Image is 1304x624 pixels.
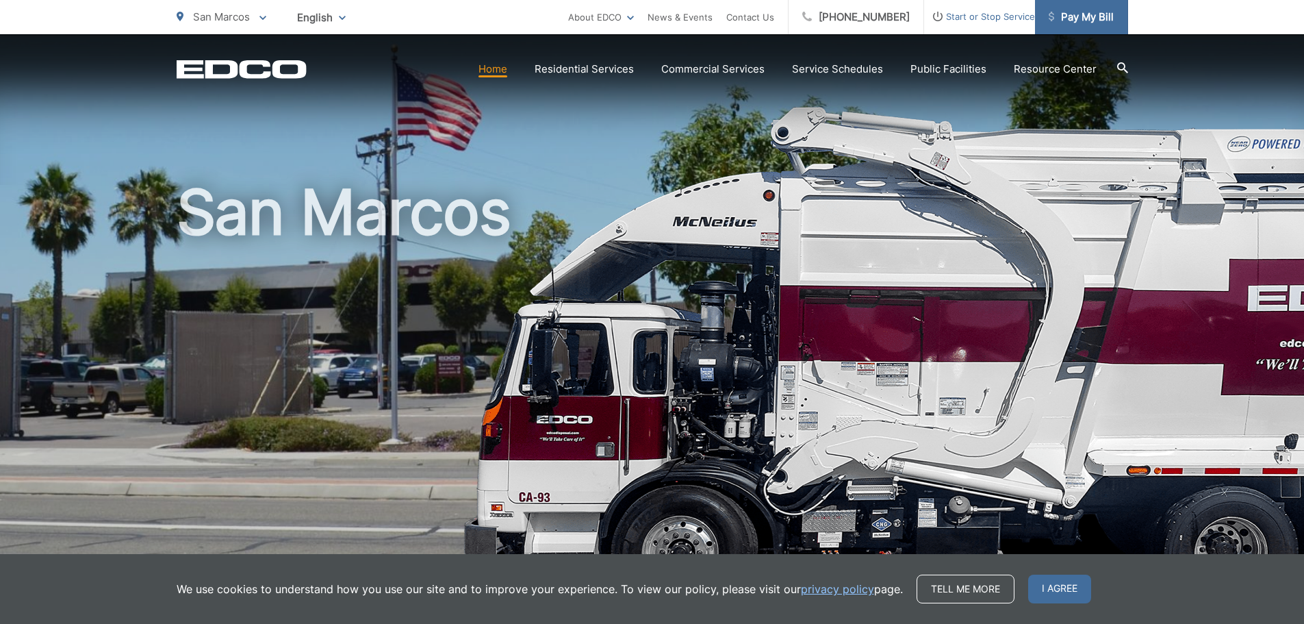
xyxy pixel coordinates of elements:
a: Service Schedules [792,61,883,77]
a: News & Events [648,9,713,25]
span: San Marcos [193,10,250,23]
a: Contact Us [726,9,774,25]
h1: San Marcos [177,178,1128,612]
a: privacy policy [801,581,874,597]
a: Residential Services [535,61,634,77]
a: About EDCO [568,9,634,25]
a: Commercial Services [661,61,765,77]
a: Public Facilities [910,61,986,77]
span: English [287,5,356,29]
a: Tell me more [917,575,1014,603]
a: Resource Center [1014,61,1097,77]
a: Home [478,61,507,77]
p: We use cookies to understand how you use our site and to improve your experience. To view our pol... [177,581,903,597]
span: I agree [1028,575,1091,603]
span: Pay My Bill [1049,9,1114,25]
a: EDCD logo. Return to the homepage. [177,60,307,79]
